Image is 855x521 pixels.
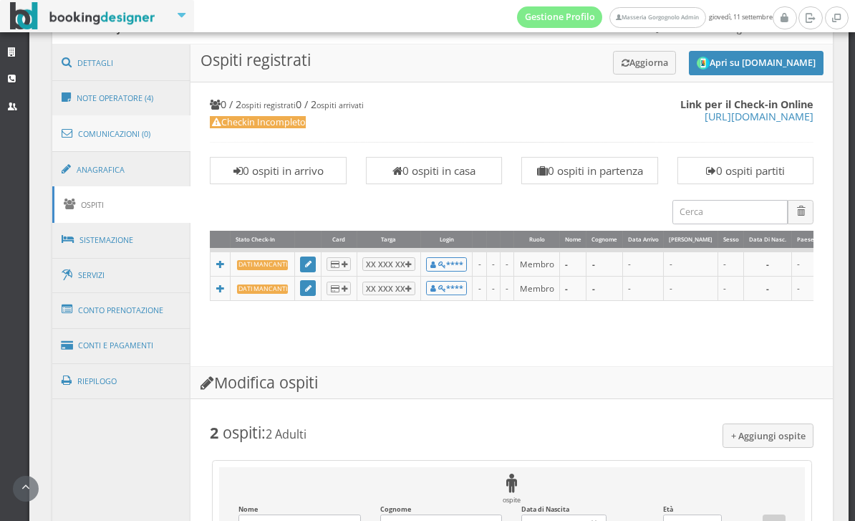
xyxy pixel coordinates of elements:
[52,328,191,364] a: Conti e Pagamenti
[486,277,500,301] td: -
[705,110,813,123] a: [URL][DOMAIN_NAME]
[210,424,813,442] h3: :
[689,51,823,76] button: Apri su [DOMAIN_NAME]
[357,231,420,249] div: Targa
[664,277,718,301] td: -
[664,250,718,276] td: -
[792,231,839,249] div: Paese di Res.
[52,257,191,294] a: Servizi
[672,200,788,224] input: Cerca
[514,277,559,301] td: Membro
[266,426,306,442] small: 2 Adulti
[52,186,191,223] a: Ospiti
[473,250,486,276] td: -
[680,97,813,111] b: Link per il Check-in Online
[237,285,289,294] b: Dati mancanti
[52,151,191,188] a: Anagrafica
[622,277,664,301] td: -
[697,57,710,70] img: circle_logo_thumb.png
[718,277,744,301] td: -
[210,116,306,128] span: Checkin Incompleto
[322,231,356,249] div: Card
[514,250,559,276] td: Membro
[52,363,191,400] a: Riepilogo
[744,250,792,276] td: -
[52,80,191,117] a: Note Operatore (4)
[237,260,289,269] b: Dati mancanti
[586,277,623,301] td: -
[223,422,261,443] span: ospiti
[623,231,664,249] div: Data Arrivo
[52,221,191,259] a: Sistemazione
[664,231,718,249] div: [PERSON_NAME]
[373,164,496,177] h3: 0 ospiti in casa
[231,231,294,249] div: Stato Check-In
[210,422,218,443] b: 2
[791,277,839,301] td: -
[210,98,813,110] h4: 0 / 2 0 / 2
[229,474,796,505] div: ospite
[723,424,814,447] button: + Aggiungi ospite
[613,51,677,75] button: Aggiorna
[744,277,792,301] td: -
[609,7,705,28] a: Masseria Gorgognolo Admin
[718,231,744,249] div: Sesso
[685,164,807,177] h3: 0 ospiti partiti
[241,100,296,110] small: ospiti registrati
[190,367,833,399] h3: Modifica ospiti
[217,164,339,177] h3: 0 ospiti in arrivo
[362,257,415,271] button: XX XXX XX
[622,250,664,276] td: -
[190,44,833,83] h3: Ospiti registrati
[52,44,191,82] a: Dettagli
[744,231,791,249] div: Data di Nasc.
[62,24,146,34] h5: Codice:
[559,250,586,276] td: -
[486,250,500,276] td: -
[517,6,603,28] a: Gestione Profilo
[586,231,622,249] div: Cognome
[362,282,415,295] button: XX XXX XX
[559,277,586,301] td: -
[421,231,472,249] div: Login
[514,231,559,249] div: Ruolo
[651,24,823,34] h5: Confermata il: 16 agosto 2025 alle 03:39
[501,277,514,301] td: -
[560,231,586,249] div: Nome
[52,115,191,153] a: Comunicazioni (0)
[10,2,155,30] img: BookingDesigner.com
[52,292,191,329] a: Conto Prenotazione
[473,277,486,301] td: -
[528,164,651,177] h3: 0 ospiti in partenza
[317,100,364,110] small: ospiti arrivati
[517,6,773,28] span: giovedì, 11 settembre
[791,250,839,276] td: -
[501,250,514,276] td: -
[586,250,623,276] td: -
[718,250,744,276] td: -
